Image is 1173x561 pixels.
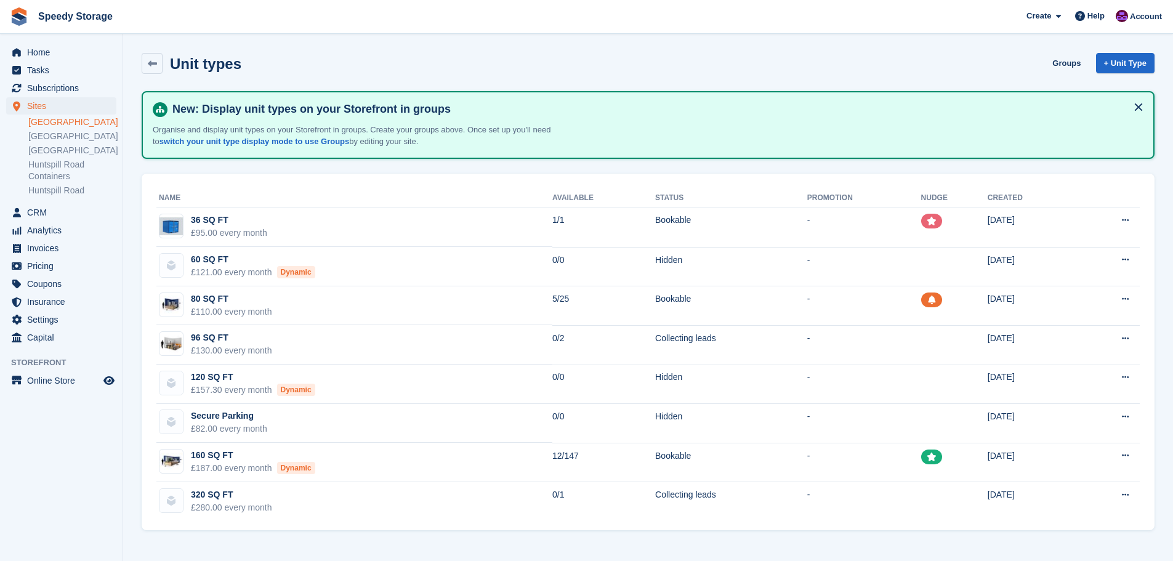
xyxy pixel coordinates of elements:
[27,311,101,328] span: Settings
[552,188,655,208] th: Available
[807,443,921,482] td: -
[655,404,807,443] td: Hidden
[191,384,315,397] div: £157.30 every month
[277,384,315,396] div: Dynamic
[277,266,315,278] div: Dynamic
[27,275,101,293] span: Coupons
[159,410,183,434] img: blank-unit-type-icon-ffbac7b88ba66c5e286b0e438baccc4b9c83835d4c34f86887a83fc20ec27e7b.svg
[807,247,921,286] td: -
[159,217,183,235] img: 6ea770_d56e09c685cd4cbbb1cfd18243587038~mv2.jpg
[6,311,116,328] a: menu
[27,44,101,61] span: Home
[988,188,1076,208] th: Created
[988,365,1076,404] td: [DATE]
[191,371,315,384] div: 120 SQ FT
[191,344,272,357] div: £130.00 every month
[1096,53,1155,73] a: + Unit Type
[988,247,1076,286] td: [DATE]
[807,482,921,521] td: -
[6,257,116,275] a: menu
[191,488,272,501] div: 320 SQ FT
[191,331,272,344] div: 96 SQ FT
[27,79,101,97] span: Subscriptions
[27,293,101,310] span: Insurance
[552,325,655,365] td: 0/2
[988,286,1076,326] td: [DATE]
[191,462,315,475] div: £187.00 every month
[10,7,28,26] img: stora-icon-8386f47178a22dfd0bd8f6a31ec36ba5ce8667c1dd55bd0f319d3a0aa187defe.svg
[191,227,267,240] div: £95.00 every month
[6,222,116,239] a: menu
[6,275,116,293] a: menu
[191,449,315,462] div: 160 SQ FT
[807,365,921,404] td: -
[988,404,1076,443] td: [DATE]
[655,365,807,404] td: Hidden
[159,296,183,313] img: 10-ft-container%20(1).jpg
[27,372,101,389] span: Online Store
[6,62,116,79] a: menu
[159,254,183,277] img: blank-unit-type-icon-ffbac7b88ba66c5e286b0e438baccc4b9c83835d4c34f86887a83fc20ec27e7b.svg
[1026,10,1051,22] span: Create
[28,116,116,128] a: [GEOGRAPHIC_DATA]
[159,371,183,395] img: blank-unit-type-icon-ffbac7b88ba66c5e286b0e438baccc4b9c83835d4c34f86887a83fc20ec27e7b.svg
[27,240,101,257] span: Invoices
[807,286,921,326] td: -
[33,6,118,26] a: Speedy Storage
[6,240,116,257] a: menu
[552,482,655,521] td: 0/1
[6,329,116,346] a: menu
[807,404,921,443] td: -
[102,373,116,388] a: Preview store
[988,482,1076,521] td: [DATE]
[191,305,272,318] div: £110.00 every month
[988,325,1076,365] td: [DATE]
[28,185,116,196] a: Huntspill Road
[28,131,116,142] a: [GEOGRAPHIC_DATA]
[921,188,988,208] th: Nudge
[191,501,272,514] div: £280.00 every month
[655,286,807,326] td: Bookable
[27,97,101,115] span: Sites
[167,102,1143,116] h4: New: Display unit types on your Storefront in groups
[191,253,315,266] div: 60 SQ FT
[655,443,807,482] td: Bookable
[6,97,116,115] a: menu
[988,208,1076,247] td: [DATE]
[191,266,315,279] div: £121.00 every month
[6,204,116,221] a: menu
[655,208,807,247] td: Bookable
[27,329,101,346] span: Capital
[28,145,116,156] a: [GEOGRAPHIC_DATA]
[191,293,272,305] div: 80 SQ FT
[156,188,552,208] th: Name
[277,462,315,474] div: Dynamic
[807,325,921,365] td: -
[655,325,807,365] td: Collecting leads
[6,79,116,97] a: menu
[552,286,655,326] td: 5/25
[27,204,101,221] span: CRM
[6,44,116,61] a: menu
[552,443,655,482] td: 12/147
[552,404,655,443] td: 0/0
[1130,10,1162,23] span: Account
[655,247,807,286] td: Hidden
[28,159,116,182] a: Huntspill Road Containers
[11,357,123,369] span: Storefront
[807,208,921,247] td: -
[159,137,349,146] a: switch your unit type display mode to use Groups
[27,222,101,239] span: Analytics
[27,257,101,275] span: Pricing
[159,453,183,470] img: 20-ft-container.jpg
[655,188,807,208] th: Status
[191,422,267,435] div: £82.00 every month
[6,293,116,310] a: menu
[27,62,101,79] span: Tasks
[655,482,807,521] td: Collecting leads
[191,214,267,227] div: 36 SQ FT
[552,208,655,247] td: 1/1
[6,372,116,389] a: menu
[807,188,921,208] th: Promotion
[159,335,183,353] img: 100-sqft-unit.jpg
